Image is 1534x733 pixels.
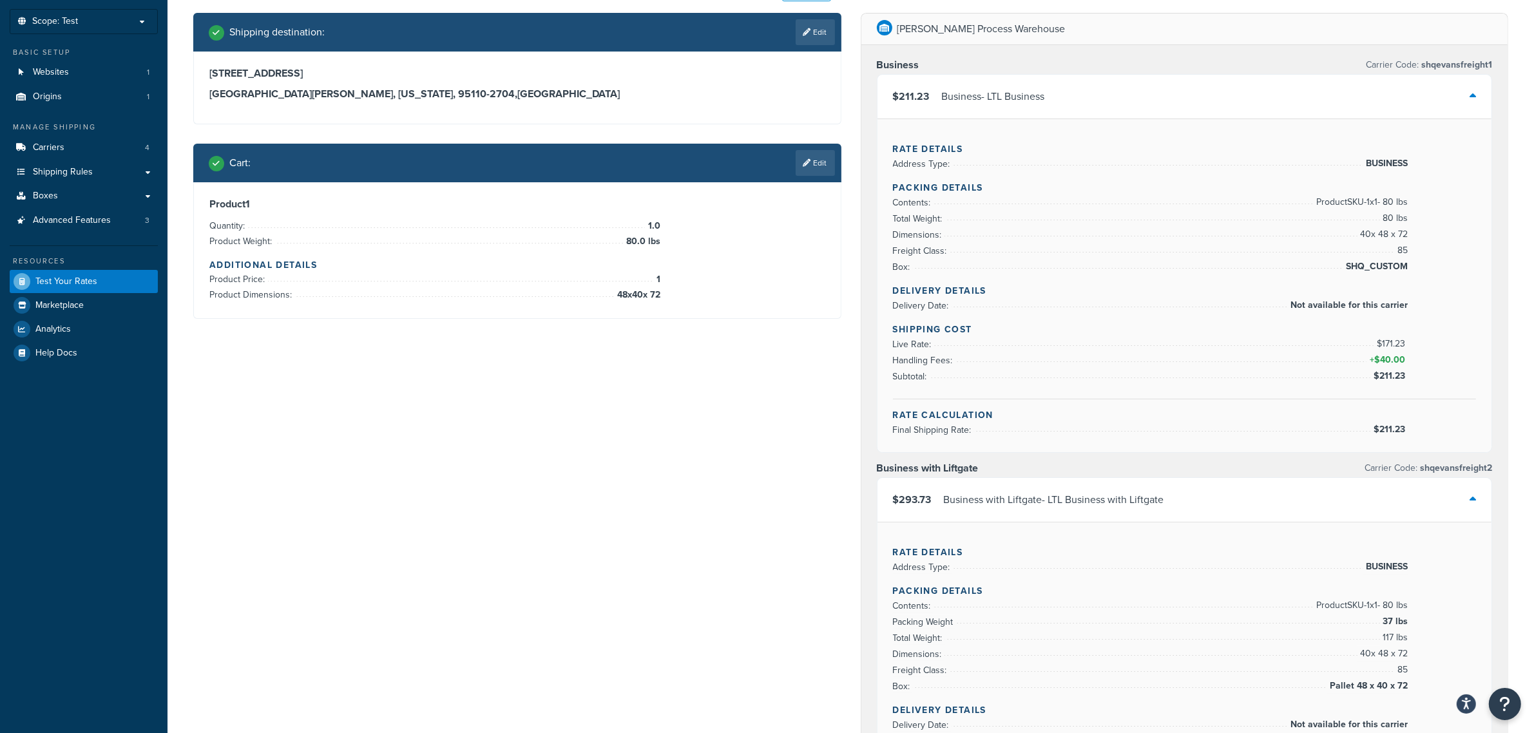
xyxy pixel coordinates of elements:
[1363,559,1408,575] span: BUSINESS
[10,61,158,84] li: Websites
[623,234,660,249] span: 80.0 lbs
[209,288,295,301] span: Product Dimensions:
[893,338,935,351] span: Live Rate:
[33,67,69,78] span: Websites
[10,122,158,133] div: Manage Shipping
[893,560,954,574] span: Address Type:
[10,85,158,109] li: Origins
[893,631,946,645] span: Total Weight:
[229,157,251,169] h2: Cart :
[1366,56,1492,74] p: Carrier Code:
[1314,598,1408,613] span: Product SKU-1 x 1 - 80 lbs
[893,647,945,661] span: Dimensions:
[35,348,77,359] span: Help Docs
[893,615,957,629] span: Packing Weight
[209,67,825,80] h3: [STREET_ADDRESS]
[877,59,919,71] h3: Business
[10,160,158,184] a: Shipping Rules
[1395,243,1408,258] span: 85
[893,703,1477,717] h4: Delivery Details
[209,272,268,286] span: Product Price:
[653,272,660,287] span: 1
[209,219,248,233] span: Quantity:
[35,300,84,311] span: Marketplace
[796,19,835,45] a: Edit
[893,354,956,367] span: Handling Fees:
[10,136,158,160] a: Carriers4
[1288,298,1408,313] span: Not available for this carrier
[1327,678,1408,694] span: Pallet 48 x 40 x 72
[796,150,835,176] a: Edit
[877,462,979,475] h3: Business with Liftgate
[893,299,952,312] span: Delivery Date:
[1377,337,1408,350] span: $171.23
[35,276,97,287] span: Test Your Rates
[33,142,64,153] span: Carriers
[147,91,149,102] span: 1
[1314,195,1408,210] span: Product SKU-1 x 1 - 80 lbs
[893,492,932,507] span: $293.73
[32,16,78,27] span: Scope: Test
[893,228,945,242] span: Dimensions:
[10,256,158,267] div: Resources
[893,142,1477,156] h4: Rate Details
[10,318,158,341] a: Analytics
[893,584,1477,598] h4: Packing Details
[1380,211,1408,226] span: 80 lbs
[893,89,930,104] span: $211.23
[1374,353,1408,366] span: $40.00
[229,26,325,38] h2: Shipping destination :
[893,260,914,274] span: Box:
[893,680,914,693] span: Box:
[1343,259,1408,274] span: SHQ_CUSTOM
[10,136,158,160] li: Carriers
[893,370,930,383] span: Subtotal:
[33,191,58,202] span: Boxes
[209,258,825,272] h4: Additional Details
[10,270,158,293] li: Test Your Rates
[33,215,111,226] span: Advanced Features
[893,212,946,225] span: Total Weight:
[209,198,825,211] h3: Product 1
[1380,630,1408,645] span: 117 lbs
[893,284,1477,298] h4: Delivery Details
[893,718,952,732] span: Delivery Date:
[10,294,158,317] a: Marketplace
[893,663,950,677] span: Freight Class:
[35,324,71,335] span: Analytics
[893,599,934,613] span: Contents:
[1380,614,1408,629] span: 37 lbs
[10,209,158,233] li: Advanced Features
[944,491,1164,509] div: Business with Liftgate - LTL Business with Liftgate
[1419,58,1492,71] span: shqevansfreight1
[1374,423,1408,436] span: $211.23
[1417,461,1492,475] span: shqevansfreight2
[893,323,1477,336] h4: Shipping Cost
[942,88,1045,106] div: Business - LTL Business
[893,196,934,209] span: Contents:
[147,67,149,78] span: 1
[893,157,954,171] span: Address Type:
[897,20,1066,38] p: [PERSON_NAME] Process Warehouse
[145,215,149,226] span: 3
[1357,646,1408,662] span: 40 x 48 x 72
[893,244,950,258] span: Freight Class:
[1288,717,1408,732] span: Not available for this carrier
[10,341,158,365] a: Help Docs
[209,234,275,248] span: Product Weight:
[1374,369,1408,383] span: $211.23
[614,287,660,303] span: 48 x 40 x 72
[1365,459,1492,477] p: Carrier Code:
[33,91,62,102] span: Origins
[209,88,825,100] h3: [GEOGRAPHIC_DATA][PERSON_NAME], [US_STATE], 95110-2704 , [GEOGRAPHIC_DATA]
[1357,227,1408,242] span: 40 x 48 x 72
[10,184,158,208] a: Boxes
[33,167,93,178] span: Shipping Rules
[1395,662,1408,678] span: 85
[10,209,158,233] a: Advanced Features3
